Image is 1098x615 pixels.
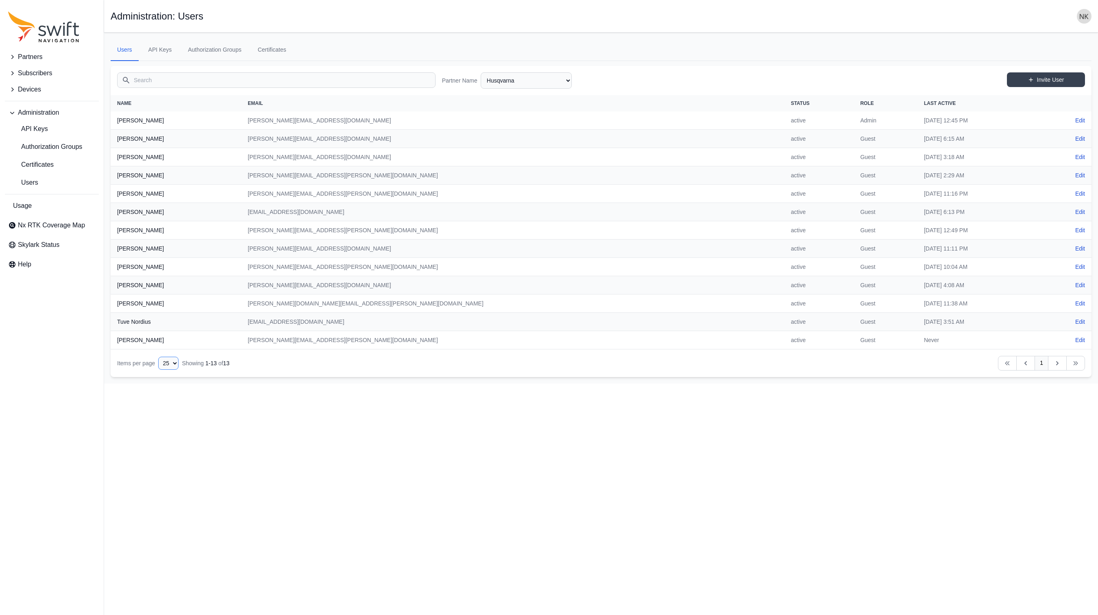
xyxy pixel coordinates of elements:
[1075,244,1085,253] a: Edit
[111,276,241,294] th: [PERSON_NAME]
[181,39,248,61] a: Authorization Groups
[854,111,917,130] td: Admin
[18,220,85,230] span: Nx RTK Coverage Map
[241,276,784,294] td: [PERSON_NAME][EMAIL_ADDRESS][DOMAIN_NAME]
[18,68,52,78] span: Subscribers
[1075,281,1085,289] a: Edit
[854,313,917,331] td: Guest
[1075,226,1085,234] a: Edit
[854,130,917,148] td: Guest
[854,331,917,349] td: Guest
[1075,208,1085,216] a: Edit
[18,52,42,62] span: Partners
[241,313,784,331] td: [EMAIL_ADDRESS][DOMAIN_NAME]
[142,39,179,61] a: API Keys
[1075,135,1085,143] a: Edit
[241,148,784,166] td: [PERSON_NAME][EMAIL_ADDRESS][DOMAIN_NAME]
[917,331,1041,349] td: Never
[917,148,1041,166] td: [DATE] 3:18 AM
[5,198,99,214] a: Usage
[917,258,1041,276] td: [DATE] 10:04 AM
[117,72,436,88] input: Search
[917,203,1041,221] td: [DATE] 6:13 PM
[784,331,854,349] td: active
[241,294,784,313] td: [PERSON_NAME][DOMAIN_NAME][EMAIL_ADDRESS][PERSON_NAME][DOMAIN_NAME]
[481,72,572,89] select: Partner Name
[8,124,48,134] span: API Keys
[854,294,917,313] td: Guest
[111,203,241,221] th: [PERSON_NAME]
[854,221,917,240] td: Guest
[1075,336,1085,344] a: Edit
[111,95,241,111] th: Name
[5,65,99,81] button: Subscribers
[1035,356,1048,371] a: 1
[111,313,241,331] th: Tuve Nordius
[854,276,917,294] td: Guest
[111,130,241,148] th: [PERSON_NAME]
[917,95,1041,111] th: Last Active
[442,76,477,85] label: Partner Name
[241,130,784,148] td: [PERSON_NAME][EMAIL_ADDRESS][DOMAIN_NAME]
[917,166,1041,185] td: [DATE] 2:29 AM
[241,258,784,276] td: [PERSON_NAME][EMAIL_ADDRESS][PERSON_NAME][DOMAIN_NAME]
[854,240,917,258] td: Guest
[223,360,230,366] span: 13
[917,185,1041,203] td: [DATE] 11:16 PM
[18,260,31,269] span: Help
[241,221,784,240] td: [PERSON_NAME][EMAIL_ADDRESS][PERSON_NAME][DOMAIN_NAME]
[241,95,784,111] th: Email
[917,240,1041,258] td: [DATE] 11:11 PM
[182,359,229,367] div: Showing of
[1077,9,1091,24] img: user photo
[917,130,1041,148] td: [DATE] 6:15 AM
[8,178,38,188] span: Users
[1075,318,1085,326] a: Edit
[251,39,293,61] a: Certificates
[5,174,99,191] a: Users
[784,148,854,166] td: active
[784,95,854,111] th: Status
[111,166,241,185] th: [PERSON_NAME]
[1075,299,1085,307] a: Edit
[784,203,854,221] td: active
[111,221,241,240] th: [PERSON_NAME]
[241,203,784,221] td: [EMAIL_ADDRESS][DOMAIN_NAME]
[18,240,59,250] span: Skylark Status
[5,237,99,253] a: Skylark Status
[784,294,854,313] td: active
[241,185,784,203] td: [PERSON_NAME][EMAIL_ADDRESS][PERSON_NAME][DOMAIN_NAME]
[111,294,241,313] th: [PERSON_NAME]
[241,240,784,258] td: [PERSON_NAME][EMAIL_ADDRESS][DOMAIN_NAME]
[854,95,917,111] th: Role
[117,360,155,366] span: Items per page
[784,166,854,185] td: active
[784,313,854,331] td: active
[13,201,32,211] span: Usage
[5,217,99,233] a: Nx RTK Coverage Map
[18,85,41,94] span: Devices
[5,157,99,173] a: Certificates
[1075,153,1085,161] a: Edit
[5,49,99,65] button: Partners
[854,166,917,185] td: Guest
[854,258,917,276] td: Guest
[917,276,1041,294] td: [DATE] 4:08 AM
[111,185,241,203] th: [PERSON_NAME]
[111,240,241,258] th: [PERSON_NAME]
[784,240,854,258] td: active
[5,121,99,137] a: API Keys
[111,39,139,61] a: Users
[1007,72,1085,87] a: Invite User
[5,139,99,155] a: Authorization Groups
[205,360,217,366] span: 1 - 13
[784,111,854,130] td: active
[111,258,241,276] th: [PERSON_NAME]
[111,331,241,349] th: [PERSON_NAME]
[917,111,1041,130] td: [DATE] 12:45 PM
[1075,171,1085,179] a: Edit
[8,160,54,170] span: Certificates
[8,142,82,152] span: Authorization Groups
[854,203,917,221] td: Guest
[854,185,917,203] td: Guest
